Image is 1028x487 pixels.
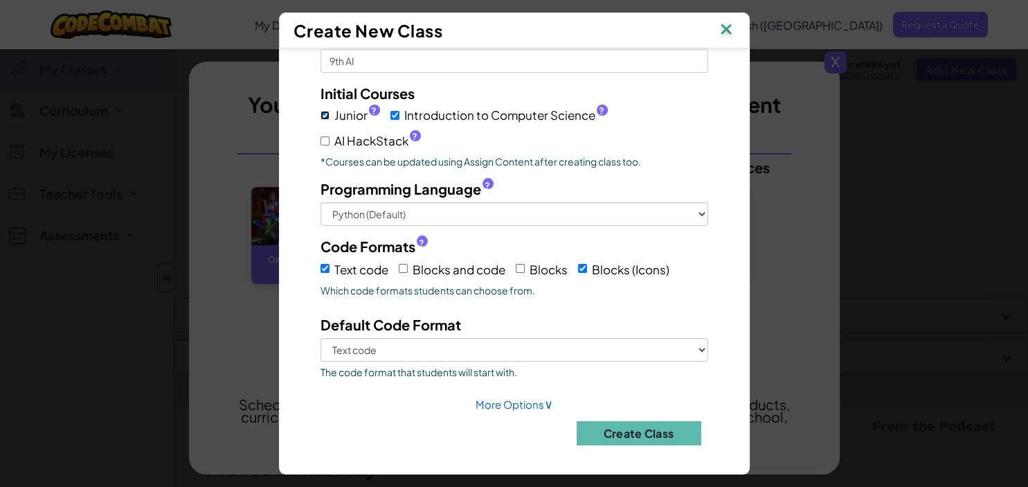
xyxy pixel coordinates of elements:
[578,264,587,273] input: Blocks (Icons)
[412,131,417,142] span: ?
[390,111,399,120] input: Introduction to Computer Science?
[592,262,669,277] span: Blocks (Icons)
[321,264,330,273] input: Text code
[321,283,708,297] span: Which code formats students can choose from.
[321,365,708,379] span: The code format that students will start with.
[530,262,568,277] span: Blocks
[419,238,424,249] span: ?
[334,131,421,151] span: AI HackStack
[321,136,330,145] input: AI HackStack?
[321,111,330,120] input: Junior?
[485,180,490,191] span: ?
[516,264,525,273] input: Blocks
[371,105,377,116] span: ?
[476,398,553,411] a: More Options
[399,264,408,273] input: Blocks and code
[717,20,735,41] img: IconClose.svg
[294,20,443,41] span: Create New Class
[334,105,380,125] span: Junior
[334,262,388,277] span: Text code
[413,262,505,277] span: Blocks and code
[321,236,415,256] span: Code Formats
[321,316,461,333] span: Default Code Format
[321,179,481,199] span: Programming Language
[321,154,708,168] p: *Courses can be updated using Assign Content after creating class too.
[544,396,553,411] span: ∨
[599,105,604,116] span: ?
[577,421,701,445] button: Create Class
[404,105,608,125] span: Introduction to Computer Science
[321,83,415,103] label: Initial Courses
